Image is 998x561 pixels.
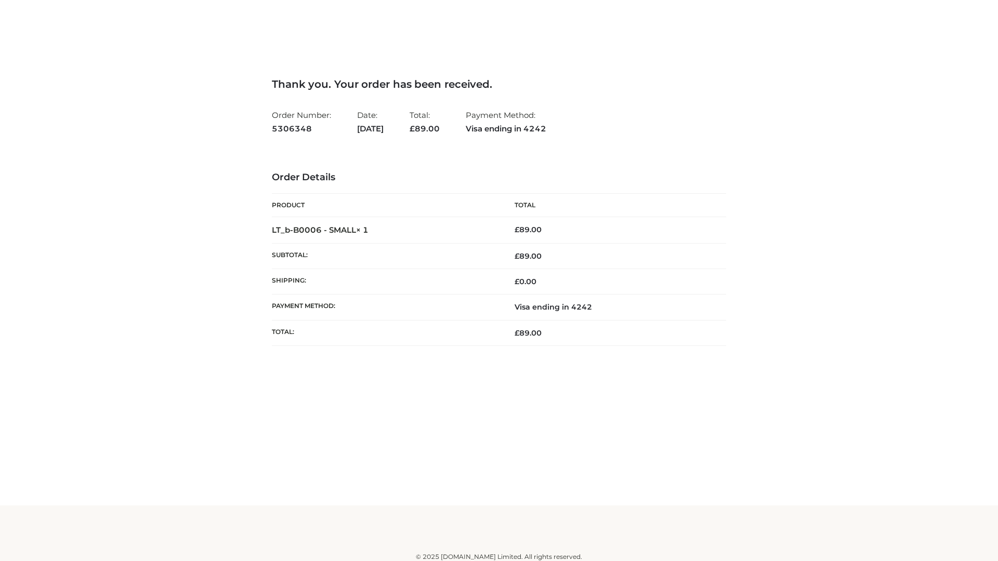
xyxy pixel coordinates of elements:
span: £ [410,124,415,133]
bdi: 89.00 [515,225,542,234]
th: Total: [272,320,499,345]
span: £ [515,225,519,234]
th: Subtotal: [272,243,499,269]
strong: [DATE] [357,122,384,136]
li: Date: [357,106,384,138]
strong: LT_b-B0006 - SMALL [272,225,369,235]
th: Product [272,194,499,217]
span: £ [515,328,519,338]
span: £ [515,277,519,286]
td: Visa ending in 4242 [499,295,726,320]
strong: 5306348 [272,122,331,136]
th: Payment method: [272,295,499,320]
strong: × 1 [356,225,369,235]
span: 89.00 [410,124,440,133]
th: Shipping: [272,269,499,295]
span: 89.00 [515,251,542,261]
li: Order Number: [272,106,331,138]
li: Total: [410,106,440,138]
li: Payment Method: [466,106,546,138]
bdi: 0.00 [515,277,536,286]
h3: Order Details [272,172,726,183]
span: £ [515,251,519,261]
span: 89.00 [515,328,542,338]
strong: Visa ending in 4242 [466,122,546,136]
th: Total [499,194,726,217]
h3: Thank you. Your order has been received. [272,78,726,90]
